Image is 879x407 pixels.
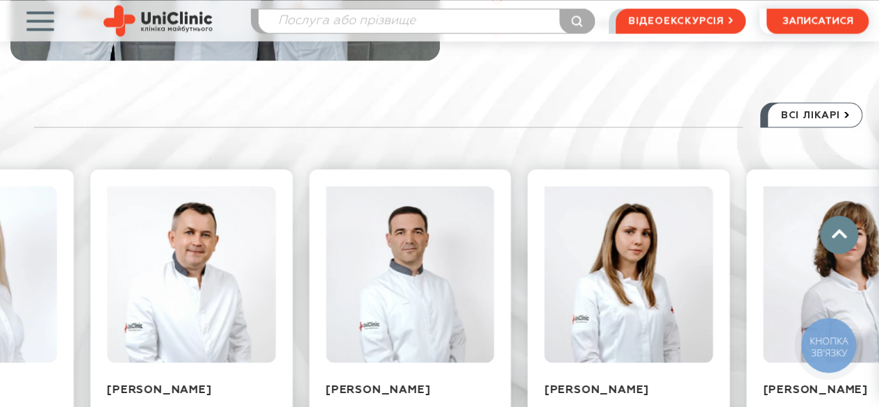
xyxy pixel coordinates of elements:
span: відеоекскурсія [628,9,724,33]
button: записатися [766,8,869,33]
img: Uniclinic [104,5,213,36]
span: всі лікарі [781,103,840,127]
input: Послуга або прізвище [258,9,594,33]
span: записатися [782,16,853,26]
a: відеоекскурсія [616,8,746,33]
a: всі лікарі [760,102,862,127]
span: КНОПКА ЗВ'ЯЗКУ [810,334,848,359]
